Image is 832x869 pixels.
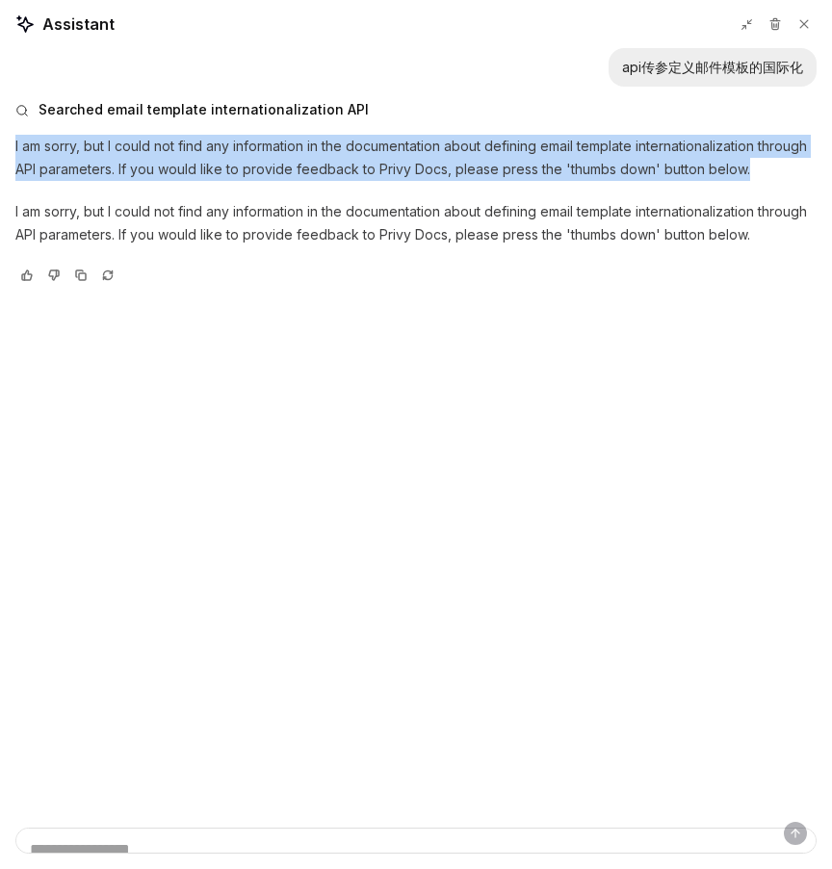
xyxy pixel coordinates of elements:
p: I am sorry, but I could not find any information in the documentation about defining email templa... [15,200,817,246]
div: api传参定义邮件模板的国际化 [622,58,803,77]
textarea: Ask a question... [15,828,817,854]
button: Send message [784,822,807,845]
span: Searched email template internationalization API [39,100,369,119]
p: I am sorry, but I could not find any information in the documentation about defining email templa... [15,135,817,181]
button: Copy chat response [69,266,92,285]
span: Assistant [42,13,115,36]
button: Searched email template internationalization API [15,100,817,119]
button: Vote that response was good [15,266,39,285]
button: Reload last chat [96,266,119,285]
button: Vote that response was not good [42,266,65,285]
